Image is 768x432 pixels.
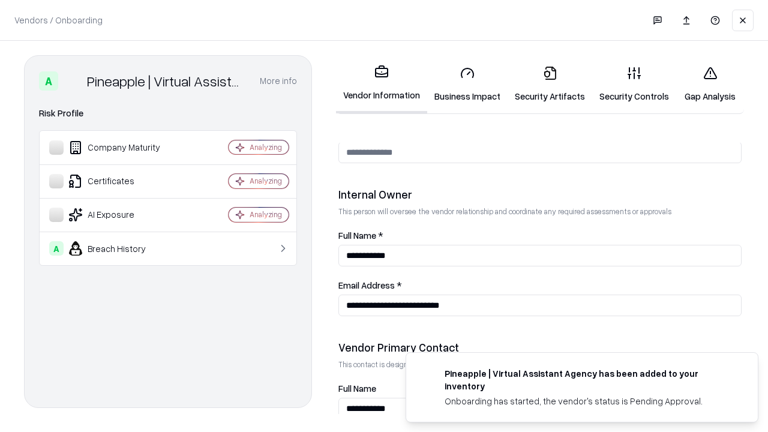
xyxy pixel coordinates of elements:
[508,56,592,112] a: Security Artifacts
[338,384,742,393] label: Full Name
[87,71,245,91] div: Pineapple | Virtual Assistant Agency
[336,55,427,113] a: Vendor Information
[49,241,193,256] div: Breach History
[338,187,742,202] div: Internal Owner
[39,106,297,121] div: Risk Profile
[338,281,742,290] label: Email Address *
[421,367,435,382] img: trypineapple.com
[39,71,58,91] div: A
[260,70,297,92] button: More info
[49,140,193,155] div: Company Maturity
[49,174,193,188] div: Certificates
[592,56,676,112] a: Security Controls
[49,208,193,222] div: AI Exposure
[250,176,282,186] div: Analyzing
[63,71,82,91] img: Pineapple | Virtual Assistant Agency
[338,359,742,370] p: This contact is designated to receive the assessment request from Shift
[676,56,744,112] a: Gap Analysis
[338,231,742,240] label: Full Name *
[445,367,729,392] div: Pineapple | Virtual Assistant Agency has been added to your inventory
[427,56,508,112] a: Business Impact
[250,142,282,152] div: Analyzing
[445,395,729,407] div: Onboarding has started, the vendor's status is Pending Approval.
[14,14,103,26] p: Vendors / Onboarding
[338,340,742,355] div: Vendor Primary Contact
[49,241,64,256] div: A
[338,206,742,217] p: This person will oversee the vendor relationship and coordinate any required assessments or appro...
[250,209,282,220] div: Analyzing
